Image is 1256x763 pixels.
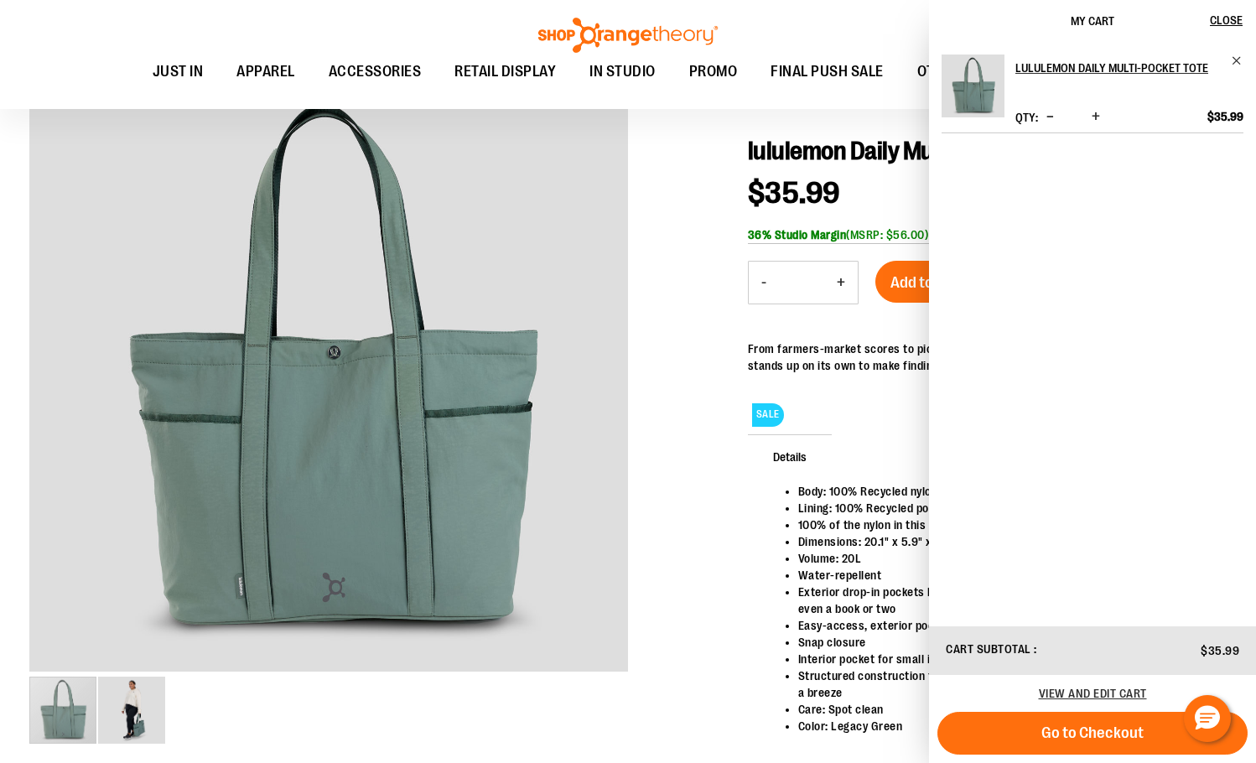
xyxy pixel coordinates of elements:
div: image 1 of 2 [29,675,98,745]
button: Go to Checkout [937,712,1248,755]
img: OTF lululemon Daily Multi-Pocket Tote Crinkle Green [98,677,165,744]
span: Close [1210,13,1243,27]
a: APPAREL [220,53,312,91]
a: OTF BY YOU [900,53,1010,91]
span: APPAREL [236,53,295,91]
div: OTF lululemon Daily Multi-Pocket Tote Crinkle Green [29,76,628,675]
span: OTF BY YOU [917,53,994,91]
span: ACCESSORIES [329,53,422,91]
input: Product quantity [779,262,824,303]
button: Hello, have a question? Let’s chat. [1184,695,1231,742]
a: PROMO [672,53,755,91]
img: Shop Orangetheory [536,18,720,53]
h2: lululemon Daily Multi-Pocket Tote [1015,54,1221,81]
li: 100% of the nylon in this product is recycled (excluding trims) [798,516,1210,533]
b: 36% Studio Margin [748,228,847,241]
span: Cart Subtotal [946,642,1031,656]
span: IN STUDIO [589,53,656,91]
button: Decrease product quantity [749,262,779,304]
li: Color: Legacy Green [798,718,1210,734]
span: Add to Cart [890,273,964,292]
label: Qty [1015,111,1038,124]
span: $35.99 [748,176,840,210]
a: lululemon Daily Multi-Pocket Tote [1015,54,1243,81]
a: ACCESSORIES [312,53,439,91]
li: Interior pocket for small items [798,651,1210,667]
span: Details [748,434,832,478]
div: carousel [29,76,628,745]
button: Increase product quantity [1087,109,1104,126]
a: lululemon Daily Multi-Pocket Tote [942,54,1004,128]
span: RETAIL DISPLAY [454,53,556,91]
img: lululemon Daily Multi-Pocket Tote [942,54,1004,117]
li: Volume: 20L [798,550,1210,567]
a: Remove item [1231,54,1243,67]
span: My Cart [1071,14,1114,28]
li: Exterior drop-in pockets have plenty of room for a water bottle, snack, and even a book or two [798,584,1210,617]
li: Water-repellent [798,567,1210,584]
span: FINAL PUSH SALE [771,53,884,91]
span: $35.99 [1207,109,1243,124]
button: Increase product quantity [824,262,858,304]
li: Snap closure [798,634,1210,651]
span: JUST IN [153,53,204,91]
a: JUST IN [136,53,221,91]
div: From farmers-market scores to picnic essentials, this roomy tote handles it all. Bonus: it stands... [748,340,1227,374]
a: View and edit cart [1039,687,1147,700]
button: Decrease product quantity [1042,109,1058,126]
div: image 2 of 2 [98,675,165,745]
li: Dimensions: 20.1" x 5.9" x 13.8" [798,533,1210,550]
a: RETAIL DISPLAY [438,53,573,91]
img: OTF lululemon Daily Multi-Pocket Tote Crinkle Green [29,73,628,672]
span: Go to Checkout [1041,724,1144,742]
span: PROMO [689,53,738,91]
button: Add to Cart [875,261,979,303]
a: IN STUDIO [573,53,672,91]
span: $35.99 [1201,644,1239,657]
span: lululemon Daily Multi-Pocket Tote [748,137,1077,165]
li: Structured construction that stands up on its own to make finding your things a breeze [798,667,1210,701]
span: SALE [752,403,784,426]
li: Lining: 100% Recycled polyester [798,500,1210,516]
div: (MSRP: $56.00) [748,226,1227,243]
li: Care: Spot clean [798,701,1210,718]
li: Easy-access, exterior pocket for your essentials [798,617,1210,634]
a: FINAL PUSH SALE [754,53,900,91]
li: Body: 100% Recycled nylon [798,483,1210,500]
li: Product [942,54,1243,133]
